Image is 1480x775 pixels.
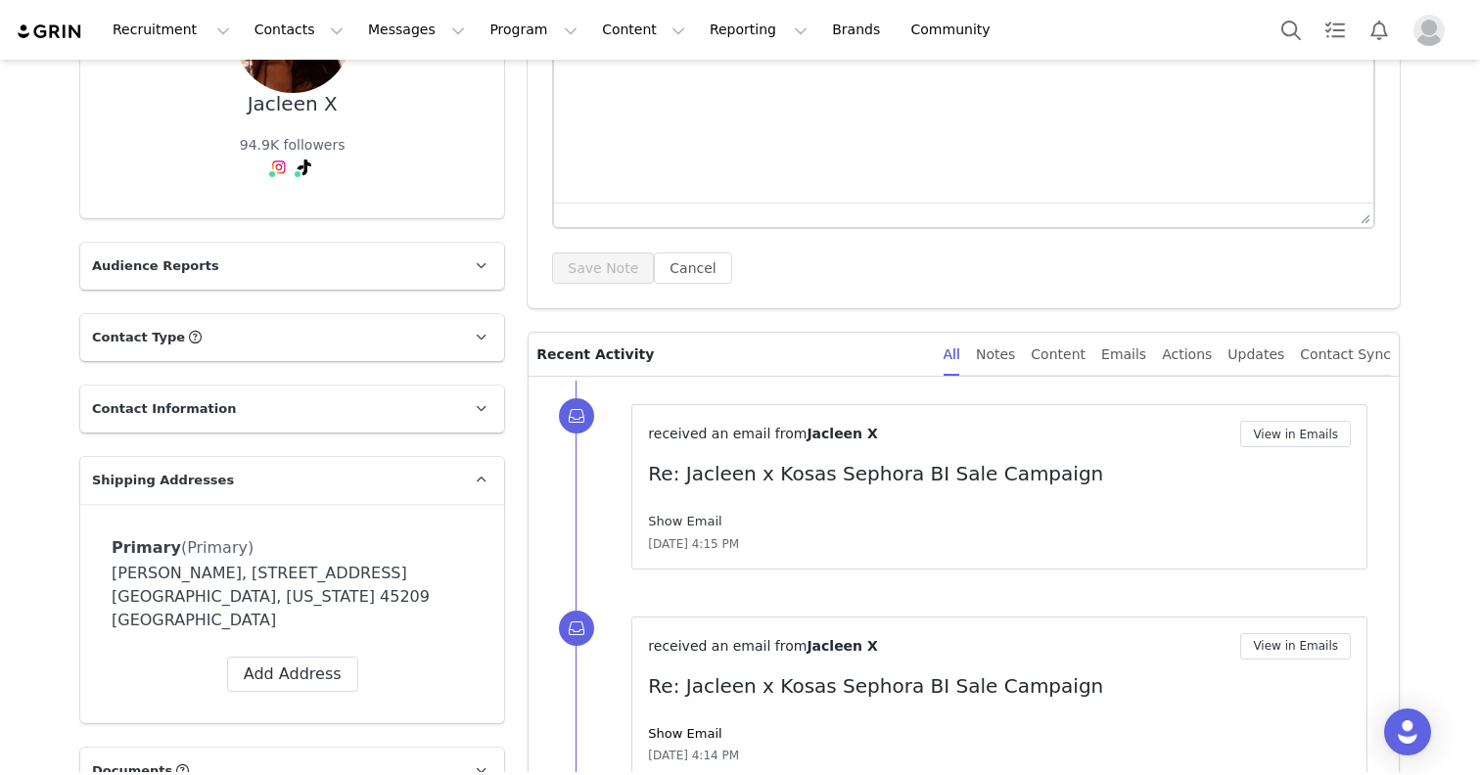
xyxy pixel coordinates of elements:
span: (Primary) [181,538,254,557]
img: instagram.svg [271,160,287,175]
div: Content [1031,333,1086,377]
div: Updates [1227,333,1284,377]
button: Profile [1402,15,1464,46]
a: Show Email [648,726,721,741]
button: Add Address [227,657,358,692]
button: View in Emails [1240,633,1351,660]
span: [DATE] 4:14 PM [648,747,739,764]
p: Recent Activity [536,333,927,376]
button: Reporting [698,8,819,52]
img: grin logo [16,23,84,41]
button: Search [1270,8,1313,52]
div: 94.9K followers [240,135,346,156]
button: Notifications [1358,8,1401,52]
span: Primary [112,538,181,557]
div: Press the Up and Down arrow keys to resize the editor. [1353,204,1373,227]
a: Community [900,8,1011,52]
span: received an email from [648,638,807,654]
div: Notes [976,333,1015,377]
iframe: Rich Text Area [554,32,1373,203]
p: Re: Jacleen x Kosas Sephora BI Sale Campaign [648,671,1351,701]
div: [PERSON_NAME], [STREET_ADDRESS] [GEOGRAPHIC_DATA], [US_STATE] 45209 [GEOGRAPHIC_DATA] [112,562,473,632]
button: Program [478,8,589,52]
span: Audience Reports [92,256,219,276]
a: Brands [820,8,898,52]
button: Cancel [654,252,731,284]
a: Show Email [648,514,721,528]
span: Contact Type [92,328,185,347]
span: Jacleen X [807,638,877,654]
span: [DATE] 4:15 PM [648,535,739,553]
button: Messages [356,8,477,52]
img: placeholder-profile.jpg [1413,15,1445,46]
p: Re: Jacleen x Kosas Sephora BI Sale Campaign [648,459,1351,488]
div: All [944,333,960,377]
button: Recruitment [101,8,242,52]
div: Emails [1101,333,1146,377]
span: Contact Information [92,399,236,419]
div: Contact Sync [1300,333,1391,377]
button: Content [590,8,697,52]
div: Jacleen X [248,93,338,115]
button: Contacts [243,8,355,52]
div: Open Intercom Messenger [1384,708,1431,755]
button: Save Note [552,252,654,284]
span: received an email from [648,426,807,441]
span: Shipping Addresses [92,471,234,490]
div: Actions [1162,333,1212,377]
a: Tasks [1314,8,1357,52]
button: View in Emails [1240,421,1351,447]
span: Jacleen X [807,426,877,441]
